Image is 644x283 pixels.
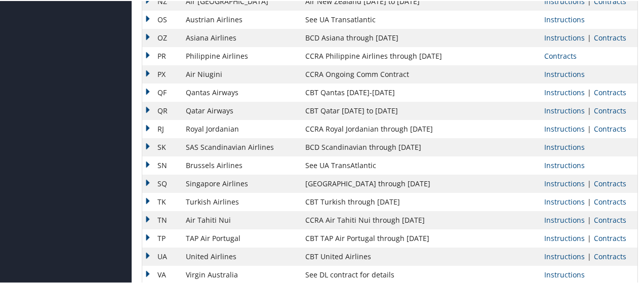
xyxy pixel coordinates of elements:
td: TP [142,228,181,247]
td: BCD Asiana through [DATE] [300,28,539,46]
td: Austrian Airlines [181,10,301,28]
td: PR [142,46,181,64]
span: | [585,196,594,206]
a: View Ticketing Instructions [544,141,585,151]
a: View Ticketing Instructions [544,196,585,206]
span: | [585,32,594,42]
a: View Ticketing Instructions [544,14,585,23]
td: SAS Scandinavian Airlines [181,137,301,155]
td: CCRA Ongoing Comm Contract [300,64,539,83]
td: Brussels Airlines [181,155,301,174]
a: View Contracts [594,196,626,206]
a: View Ticketing Instructions [544,68,585,78]
a: View Ticketing Instructions [544,269,585,278]
span: | [585,105,594,114]
td: TK [142,192,181,210]
td: CBT Qatar [DATE] to [DATE] [300,101,539,119]
a: View Ticketing Instructions [544,123,585,133]
a: View Ticketing Instructions [544,32,585,42]
a: View Contracts [544,50,577,60]
a: View Ticketing Instructions [544,87,585,96]
td: SK [142,137,181,155]
td: Qatar Airways [181,101,301,119]
td: PX [142,64,181,83]
td: Qantas Airways [181,83,301,101]
td: TAP Air Portugal [181,228,301,247]
td: TN [142,210,181,228]
td: United Airlines [181,247,301,265]
td: SQ [142,174,181,192]
span: | [585,87,594,96]
a: View Ticketing Instructions [544,159,585,169]
a: View Contracts [594,251,626,260]
td: See DL contract for details [300,265,539,283]
td: QF [142,83,181,101]
td: CCRA Philippine Airlines through [DATE] [300,46,539,64]
a: View Contracts [594,214,626,224]
a: View Ticketing Instructions [544,105,585,114]
td: Singapore Airlines [181,174,301,192]
td: Air Niugini [181,64,301,83]
td: Turkish Airlines [181,192,301,210]
td: Royal Jordanian [181,119,301,137]
td: Asiana Airlines [181,28,301,46]
td: CBT United Airlines [300,247,539,265]
span: | [585,214,594,224]
a: View Contracts [594,123,626,133]
td: VA [142,265,181,283]
a: View Ticketing Instructions [544,251,585,260]
a: View Contracts [594,32,626,42]
span: | [585,178,594,187]
td: [GEOGRAPHIC_DATA] through [DATE] [300,174,539,192]
td: BCD Scandinavian through [DATE] [300,137,539,155]
span: | [585,251,594,260]
span: | [585,123,594,133]
a: View Ticketing Instructions [544,178,585,187]
td: CBT TAP Air Portugal through [DATE] [300,228,539,247]
td: OS [142,10,181,28]
td: QR [142,101,181,119]
td: OZ [142,28,181,46]
a: View Contracts [594,232,626,242]
td: Air Tahiti Nui [181,210,301,228]
a: View Contracts [594,105,626,114]
td: SN [142,155,181,174]
td: RJ [142,119,181,137]
td: CCRA Air Tahiti Nui through [DATE] [300,210,539,228]
td: Virgin Australia [181,265,301,283]
td: See UA TransAtlantic [300,155,539,174]
a: View Contracts [594,87,626,96]
span: | [585,232,594,242]
td: Philippine Airlines [181,46,301,64]
a: View Contracts [594,178,626,187]
td: CBT Turkish through [DATE] [300,192,539,210]
td: CCRA Royal Jordanian through [DATE] [300,119,539,137]
a: View Ticketing Instructions [544,214,585,224]
a: View Ticketing Instructions [544,232,585,242]
td: UA [142,247,181,265]
td: CBT Qantas [DATE]-[DATE] [300,83,539,101]
td: See UA Transatlantic [300,10,539,28]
